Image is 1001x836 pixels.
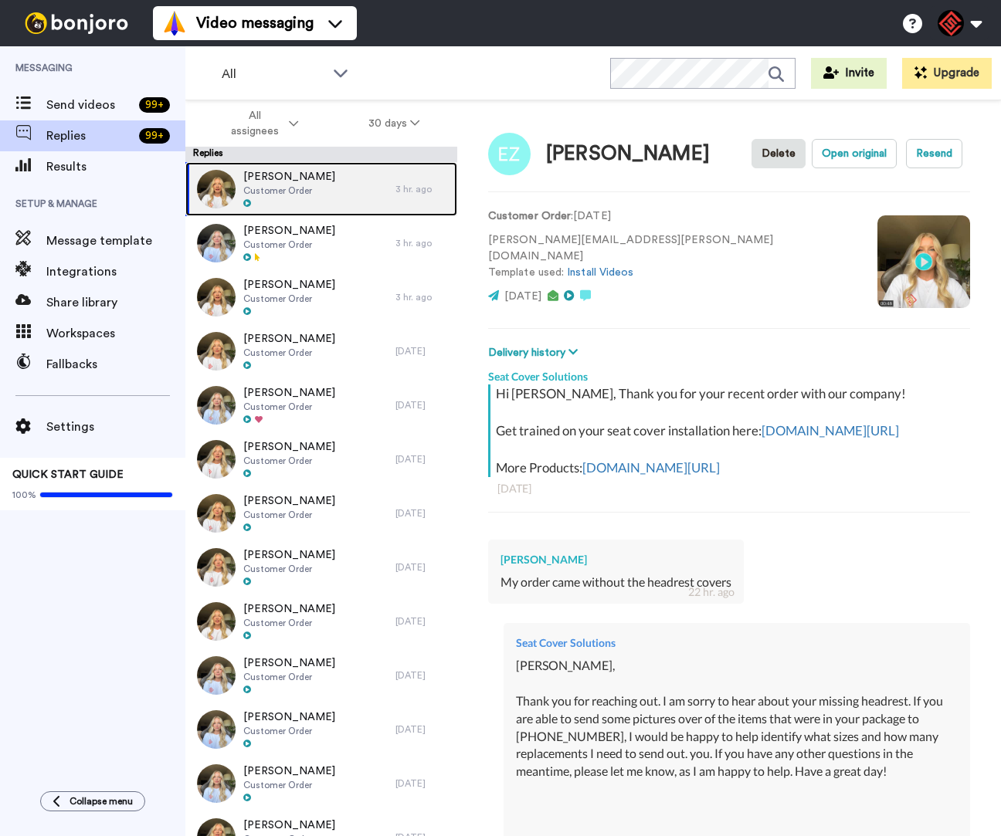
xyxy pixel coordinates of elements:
span: Customer Order [243,455,335,467]
button: Collapse menu [40,791,145,811]
span: Customer Order [243,509,335,521]
span: [PERSON_NAME] [243,277,335,293]
span: Replies [46,127,133,145]
a: [PERSON_NAME]Customer Order[DATE] [185,648,457,702]
span: Results [46,157,185,176]
div: [DATE] [497,481,961,496]
span: Share library [46,293,185,312]
a: [PERSON_NAME]Customer Order[DATE] [185,540,457,594]
span: QUICK START GUIDE [12,469,124,480]
a: [PERSON_NAME]Customer Order[DATE] [185,702,457,756]
span: All [222,65,325,83]
p: [PERSON_NAME][EMAIL_ADDRESS][PERSON_NAME][DOMAIN_NAME] Template used: [488,232,854,281]
img: vm-color.svg [162,11,187,36]
span: 100% [12,489,36,501]
a: [PERSON_NAME]Customer Order[DATE] [185,486,457,540]
a: [PERSON_NAME]Customer Order[DATE] [185,594,457,648]
div: Hi [PERSON_NAME], Thank you for your recent order with our company! Get trained on your seat cove... [496,384,966,477]
span: Collapse menu [70,795,133,807]
span: Customer Order [243,239,335,251]
span: Customer Order [243,401,335,413]
span: Video messaging [196,12,314,34]
img: 05ecce37-b6ae-4521-b511-6b95e3e2b97b-thumb.jpg [197,440,236,479]
img: bj-logo-header-white.svg [19,12,134,34]
span: Message template [46,232,185,250]
button: Upgrade [902,58,992,89]
span: [PERSON_NAME] [243,709,335,725]
a: [DOMAIN_NAME][URL] [762,422,899,438]
a: [PERSON_NAME]Customer Order[DATE] [185,756,457,811]
span: Customer Order [243,184,335,197]
div: [PERSON_NAME] [546,143,710,165]
strong: Customer Order [488,211,571,222]
button: Open original [812,139,897,168]
a: [PERSON_NAME]Customer Order3 hr. ago [185,216,457,270]
a: [PERSON_NAME]Customer Order3 hr. ago [185,162,457,216]
span: [PERSON_NAME] [243,763,335,779]
span: [PERSON_NAME] [243,439,335,455]
img: f342b07d-fabd-4193-8f22-9bea2f7d3a21-thumb.jpg [197,602,236,641]
img: fea695a4-2ba1-4f94-a12d-7ff03fcb631b-thumb.jpg [197,494,236,533]
img: ce5357cb-026c-433d-aaba-63ae9457c6c3-thumb.jpg [197,170,236,208]
div: [DATE] [395,615,450,628]
div: 3 hr. ago [395,291,450,303]
img: bcb6f276-295a-4da1-af94-775b6eb3321f-thumb.jpg [197,224,236,262]
div: My order came without the headrest covers [500,574,731,591]
div: [DATE] [395,345,450,357]
img: e931e3cf-1be3-46ad-9774-e8adbcc006d0-thumb.jpg [197,332,236,371]
span: [PERSON_NAME] [243,601,335,617]
div: [DATE] [395,507,450,520]
p: : [DATE] [488,208,854,225]
span: [PERSON_NAME] [243,547,335,563]
button: Invite [811,58,887,89]
span: [PERSON_NAME] [243,169,335,184]
div: 3 hr. ago [395,183,450,195]
div: Seat Cover Solutions [488,361,970,384]
span: Customer Order [243,779,335,791]
a: [PERSON_NAME]Customer Order3 hr. ago [185,270,457,324]
img: 52ca0e81-6046-4e95-a981-4d47291f86d8-thumb.jpg [197,548,236,587]
span: [PERSON_NAME] [243,493,335,509]
span: [DATE] [504,291,541,302]
span: Integrations [46,262,185,281]
button: Delete [752,139,806,168]
button: All assignees [188,102,334,145]
span: [PERSON_NAME] [243,223,335,239]
div: 22 hr. ago [688,584,735,600]
div: [DATE] [395,669,450,682]
span: Customer Order [243,671,335,683]
div: [PERSON_NAME] [500,552,731,567]
span: All assignees [223,108,286,139]
div: [DATE] [395,453,450,465]
img: 6c834708-44b4-43aa-b59a-1f988d0ba825-thumb.jpg [197,764,236,803]
span: Customer Order [243,347,335,359]
button: Delivery history [488,344,582,361]
div: [DATE] [395,777,450,790]
img: 0a07464a-5a72-4ec9-8cd0-63d7fc57003b-thumb.jpg [197,278,236,316]
span: Settings [46,418,185,436]
a: [PERSON_NAME]Customer Order[DATE] [185,378,457,432]
img: f5715ba0-7048-453f-88a7-e70fb52eaec2-thumb.jpg [197,710,236,749]
span: Customer Order [243,725,335,737]
button: 30 days [334,110,455,137]
div: [DATE] [395,399,450,411]
span: [PERSON_NAME] [243,817,335,833]
span: [PERSON_NAME] [243,385,335,401]
a: [PERSON_NAME]Customer Order[DATE] [185,432,457,486]
div: [DATE] [395,723,450,736]
span: [PERSON_NAME] [243,655,335,671]
span: Customer Order [243,293,335,305]
span: Send videos [46,96,133,114]
span: Workspaces [46,324,185,343]
span: Customer Order [243,617,335,629]
div: 3 hr. ago [395,237,450,249]
span: Fallbacks [46,355,185,374]
div: 99 + [139,97,170,113]
a: [DOMAIN_NAME][URL] [582,459,720,476]
span: Customer Order [243,563,335,575]
div: Replies [185,147,457,162]
button: Resend [906,139,962,168]
a: Install Videos [567,267,633,278]
span: [PERSON_NAME] [243,331,335,347]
